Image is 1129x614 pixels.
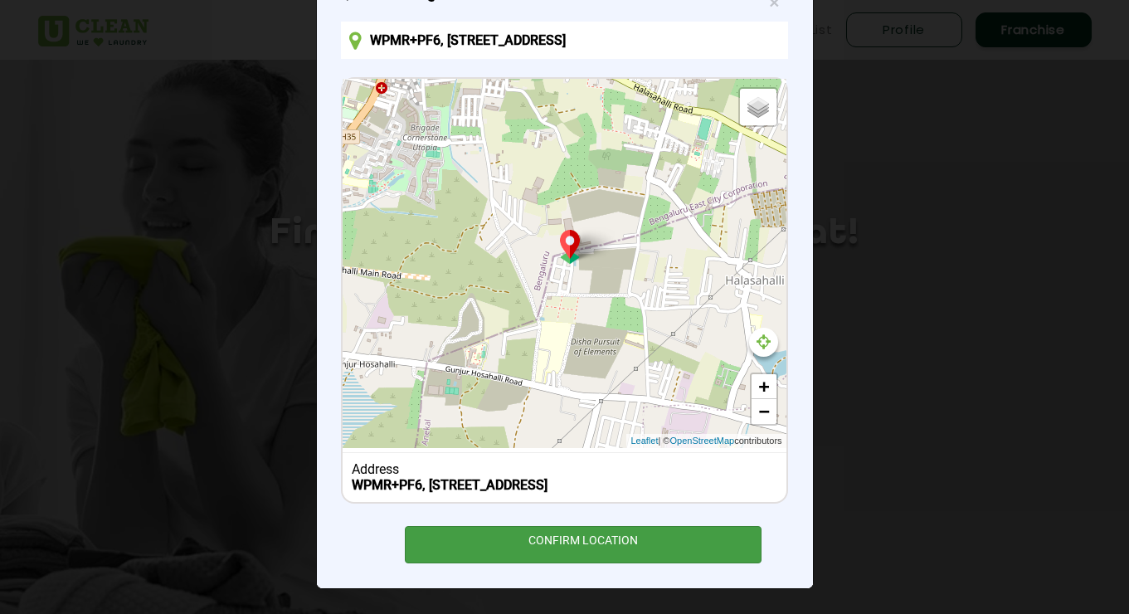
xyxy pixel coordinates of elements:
[405,526,762,563] div: CONFIRM LOCATION
[752,399,776,424] a: Zoom out
[352,477,547,493] b: WPMR+PF6, [STREET_ADDRESS]
[630,434,658,448] a: Leaflet
[669,434,734,448] a: OpenStreetMap
[740,89,776,125] a: Layers
[752,374,776,399] a: Zoom in
[352,461,777,477] div: Address
[341,22,787,59] input: Enter location
[626,434,786,448] div: | © contributors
